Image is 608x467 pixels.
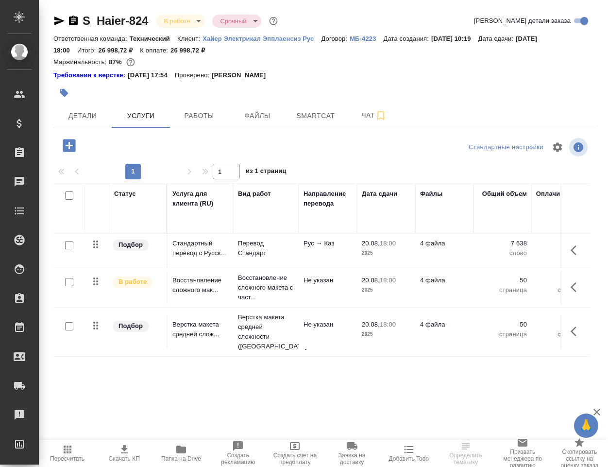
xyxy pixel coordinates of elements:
p: 50 [478,276,527,285]
p: Стандартный перевод с Русск... [172,239,228,258]
button: Добавить тэг [53,82,75,104]
span: Работы [176,110,222,122]
p: 4 файла [420,320,469,329]
button: Доп статусы указывают на важность/срочность заказа [267,15,280,27]
p: 50 [537,276,585,285]
svg: Подписаться [375,110,387,121]
p: Договор: [321,35,350,42]
p: В работе [118,277,147,287]
div: Оплачиваемый объем [536,189,585,208]
a: Требования к верстке: [53,70,128,80]
p: Ответственная команда: [53,35,130,42]
p: 26 998,72 ₽ [170,47,212,54]
p: 2025 [362,285,410,295]
p: 18:00 [380,277,396,284]
p: 26 998,72 ₽ [98,47,140,54]
p: Верстка макета средней слож... [172,320,228,339]
p: Итого: [77,47,98,54]
p: МБ-4223 [350,35,383,42]
button: Показать кнопки [565,239,588,262]
div: Вид работ [238,189,271,199]
p: страница [537,329,585,339]
p: К оплате: [140,47,170,54]
button: Добавить услугу [56,136,83,156]
button: Срочный [217,17,249,25]
p: страница [478,329,527,339]
p: 7 638 [537,239,585,248]
p: Технический [130,35,177,42]
p: [DATE] 10:19 [431,35,478,42]
p: Клиент: [177,35,203,42]
p: 87% [109,58,124,66]
p: 18:00 [380,240,396,247]
div: Нажми, чтобы открыть папку с инструкцией [53,70,128,80]
p: Перевод Стандарт [238,239,294,258]
div: Общий объем [482,189,527,199]
p: слово [478,248,527,258]
p: 7 638 [478,239,527,248]
span: Настроить таблицу [546,136,569,159]
p: Подбор [118,240,143,250]
p: 2025 [362,329,410,339]
p: страница [478,285,527,295]
p: страница [537,285,585,295]
p: [PERSON_NAME] [212,70,273,80]
p: 50 [537,320,585,329]
div: В работе [156,15,204,28]
p: слово [537,248,585,258]
div: Файлы [420,189,442,199]
p: Дата сдачи: [478,35,516,42]
div: Направление перевода [304,189,352,208]
p: 20.08, [362,321,380,328]
span: Услуги [118,110,164,122]
p: 20.08, [362,277,380,284]
p: Не указан [304,276,352,285]
a: Хайер Электрикал Эпплаенсиз Рус [203,34,321,42]
p: Верстка макета средней сложности ([GEOGRAPHIC_DATA]... [238,312,294,351]
button: Скопировать ссылку для ЯМессенджера [53,15,65,27]
span: 🙏 [578,415,594,436]
a: S_Haier-824 [83,14,148,27]
div: Услуга для клиента (RU) [172,189,228,208]
p: 20.08, [362,240,380,247]
div: Дата сдачи [362,189,397,199]
p: Проверено: [175,70,212,80]
span: Детали [59,110,106,122]
span: из 1 страниц [246,165,287,179]
span: Файлы [234,110,281,122]
div: В работе [212,15,261,28]
button: Показать кнопки [565,320,588,343]
span: Посмотреть информацию [569,138,590,156]
p: Маржинальность: [53,58,109,66]
p: Подбор [118,321,143,331]
span: Чат [351,109,397,121]
span: Smartcat [292,110,339,122]
p: [DATE] 17:54 [128,70,175,80]
p: Восстановление сложного мак... [172,276,228,295]
p: 4 файла [420,276,469,285]
div: split button [466,140,546,155]
p: Хайер Электрикал Эпплаенсиз Рус [203,35,321,42]
p: Не указан [304,320,352,329]
a: МБ-4223 [350,34,383,42]
button: В работе [161,17,193,25]
button: Показать кнопки [565,276,588,299]
p: 4 файла [420,239,469,248]
button: 3000.00 RUB; [124,56,137,69]
p: Рус → Каз [304,239,352,248]
p: 2025 [362,248,410,258]
span: [PERSON_NAME] детали заказа [474,16,571,26]
button: 🙏 [574,414,598,438]
button: Скопировать ссылку [68,15,79,27]
div: Статус [114,189,136,199]
p: 18:00 [380,321,396,328]
p: Дата создания: [384,35,431,42]
p: Восстановление сложного макета с част... [238,273,294,302]
p: 50 [478,320,527,329]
